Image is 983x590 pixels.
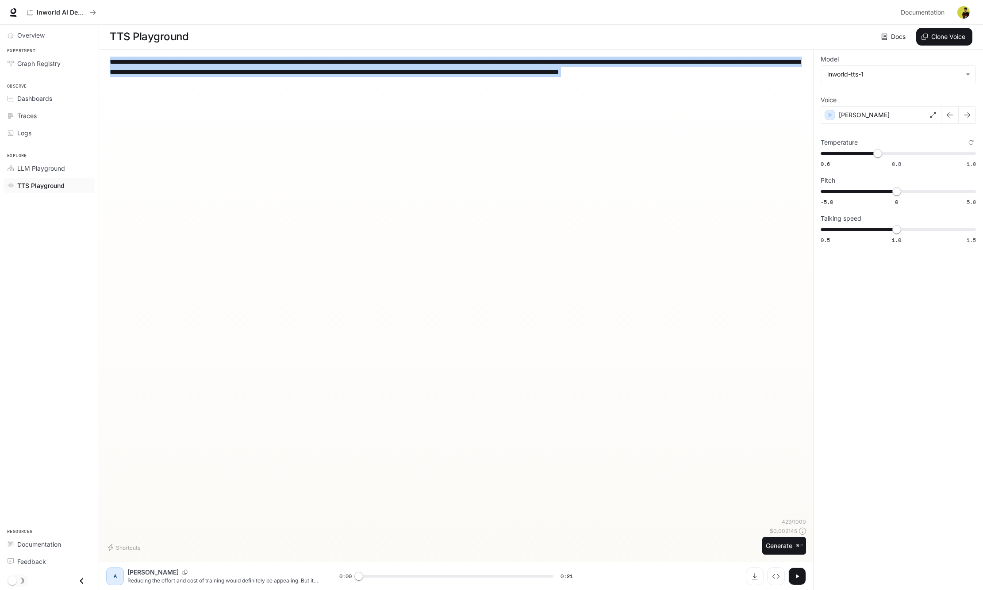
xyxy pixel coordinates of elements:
[17,94,52,103] span: Dashboards
[4,554,95,569] a: Feedback
[8,575,17,585] span: Dark mode toggle
[821,236,830,244] span: 0.5
[17,59,61,68] span: Graph Registry
[106,540,144,555] button: Shortcuts
[821,66,975,83] div: inworld-tts-1
[17,557,46,566] span: Feedback
[916,28,972,46] button: Clone Voice
[770,527,797,535] p: $ 0.002145
[746,567,764,585] button: Download audio
[4,536,95,552] a: Documentation
[110,28,188,46] h1: TTS Playground
[895,198,898,206] span: 0
[821,215,861,222] p: Talking speed
[17,164,65,173] span: LLM Playground
[767,567,785,585] button: Inspect
[17,111,37,120] span: Traces
[4,91,95,106] a: Dashboards
[561,572,573,581] span: 0:21
[72,572,92,590] button: Close drawer
[179,570,191,575] button: Copy Voice ID
[23,4,100,21] button: All workspaces
[796,543,803,548] p: ⌘⏎
[892,236,901,244] span: 1.0
[4,56,95,71] a: Graph Registry
[839,111,890,119] p: [PERSON_NAME]
[4,27,95,43] a: Overview
[782,518,806,525] p: 429 / 1000
[967,160,976,168] span: 1.0
[339,572,352,581] span: 0:00
[4,161,95,176] a: LLM Playground
[127,577,318,584] p: Reducing the effort and cost of training would definitely be appealing. But it's not just about c...
[821,177,835,184] p: Pitch
[821,139,858,146] p: Temperature
[821,97,837,103] p: Voice
[897,4,951,21] a: Documentation
[17,128,31,138] span: Logs
[892,160,901,168] span: 0.8
[879,28,909,46] a: Docs
[821,160,830,168] span: 0.6
[957,6,970,19] img: User avatar
[901,7,945,18] span: Documentation
[827,70,961,79] div: inworld-tts-1
[821,198,833,206] span: -5.0
[821,56,839,62] p: Model
[966,138,976,147] button: Reset to default
[17,181,65,190] span: TTS Playground
[4,108,95,123] a: Traces
[4,178,95,193] a: TTS Playground
[967,236,976,244] span: 1.5
[17,540,61,549] span: Documentation
[955,4,972,21] button: User avatar
[17,31,45,40] span: Overview
[967,198,976,206] span: 5.0
[127,568,179,577] p: [PERSON_NAME]
[4,125,95,141] a: Logs
[762,537,806,555] button: Generate⌘⏎
[37,9,86,16] p: Inworld AI Demos
[108,569,122,583] div: A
